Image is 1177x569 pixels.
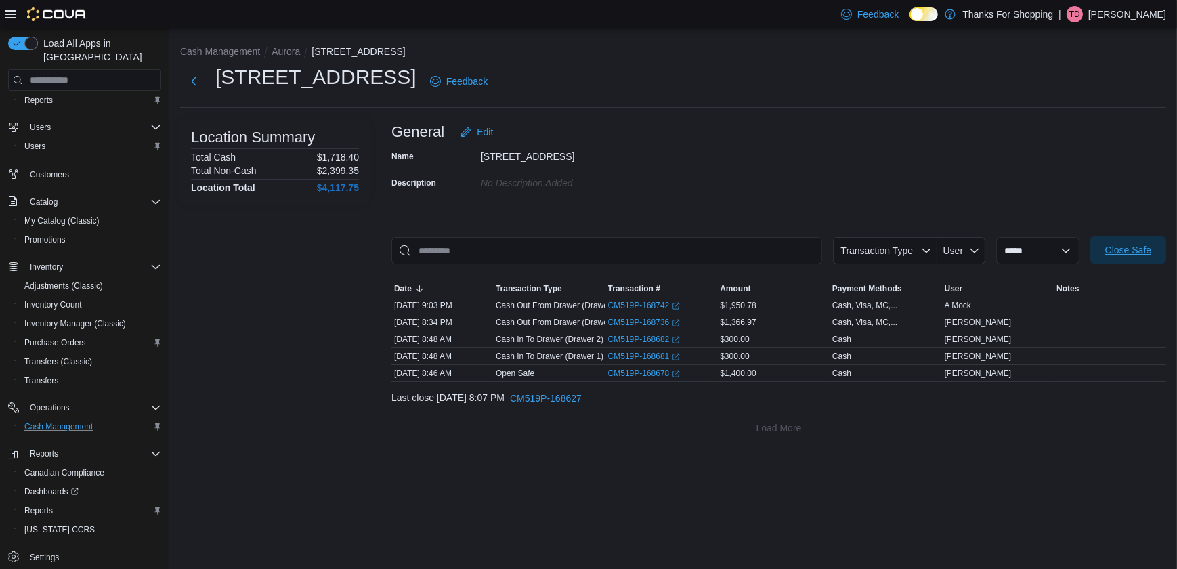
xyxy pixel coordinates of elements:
span: $1,950.78 [720,300,756,311]
span: Settings [30,552,59,563]
span: Catalog [30,196,58,207]
a: Users [19,138,51,154]
span: Promotions [24,234,66,245]
span: Reports [19,503,161,519]
div: Cash, Visa, MC,... [832,317,897,328]
img: Cova [27,7,87,21]
div: [STREET_ADDRESS] [481,146,662,162]
button: Operations [24,400,75,416]
h4: $4,117.75 [317,182,359,193]
button: Operations [3,398,167,417]
label: Description [391,177,436,188]
a: Transfers (Classic) [19,354,98,370]
div: [DATE] 8:46 AM [391,365,493,381]
span: $1,400.00 [720,368,756,379]
button: Edit [455,119,498,146]
button: Catalog [24,194,63,210]
div: [DATE] 8:34 PM [391,314,493,331]
span: Purchase Orders [24,337,86,348]
span: [PERSON_NAME] [945,368,1012,379]
span: Inventory [24,259,161,275]
span: Load More [756,421,802,435]
button: Catalog [3,192,167,211]
svg: External link [672,302,680,310]
span: Load All Apps in [GEOGRAPHIC_DATA] [38,37,161,64]
span: [PERSON_NAME] [945,334,1012,345]
div: Last close [DATE] 8:07 PM [391,385,1166,412]
span: My Catalog (Classic) [19,213,161,229]
span: Operations [24,400,161,416]
span: Reports [19,92,161,108]
svg: External link [672,336,680,344]
label: Name [391,151,414,162]
a: Purchase Orders [19,335,91,351]
a: CM519P-168736External link [608,317,681,328]
a: Adjustments (Classic) [19,278,108,294]
button: Close Safe [1090,236,1166,264]
button: Amount [717,280,830,297]
a: CM519P-168742External link [608,300,681,311]
h6: Total Cash [191,152,236,163]
input: Dark Mode [909,7,938,22]
span: Customers [24,165,161,182]
span: Inventory Manager (Classic) [19,316,161,332]
button: Aurora [272,46,300,57]
svg: External link [672,353,680,361]
span: [PERSON_NAME] [945,317,1012,328]
p: Thanks For Shopping [962,6,1053,22]
button: Promotions [14,230,167,249]
span: Reports [24,505,53,516]
span: $300.00 [720,334,749,345]
span: Users [19,138,161,154]
a: Settings [24,549,64,566]
span: Inventory Count [19,297,161,313]
span: Adjustments (Classic) [19,278,161,294]
a: CM519P-168682External link [608,334,681,345]
span: Users [24,119,161,135]
span: A Mock [945,300,971,311]
a: CM519P-168678External link [608,368,681,379]
div: Cash [832,368,851,379]
span: Dashboards [19,484,161,500]
a: Feedback [425,68,493,95]
span: Feedback [446,75,488,88]
button: Transaction # [605,280,718,297]
span: Transfers (Classic) [24,356,92,367]
span: Reports [30,448,58,459]
button: Notes [1054,280,1166,297]
button: Purchase Orders [14,333,167,352]
h4: Location Total [191,182,255,193]
button: Next [180,68,207,95]
span: CM519P-168627 [510,392,582,405]
a: Feedback [836,1,904,28]
a: Reports [19,92,58,108]
a: Reports [19,503,58,519]
span: Washington CCRS [19,522,161,538]
p: | [1058,6,1061,22]
button: Adjustments (Classic) [14,276,167,295]
button: My Catalog (Classic) [14,211,167,230]
a: Dashboards [19,484,84,500]
button: User [942,280,1054,297]
button: Transaction Type [833,237,937,264]
span: TD [1069,6,1080,22]
h3: General [391,124,444,140]
div: Cash, Visa, MC,... [832,300,897,311]
span: My Catalog (Classic) [24,215,100,226]
div: No Description added [481,172,662,188]
span: [PERSON_NAME] [945,351,1012,362]
span: Close Safe [1105,243,1151,257]
span: Payment Methods [832,283,902,294]
span: Notes [1056,283,1079,294]
button: [US_STATE] CCRS [14,520,167,539]
h3: Location Summary [191,129,315,146]
a: Transfers [19,373,64,389]
h6: Total Non-Cash [191,165,257,176]
div: Cash [832,351,851,362]
div: Cash [832,334,851,345]
button: Reports [14,91,167,110]
span: Catalog [24,194,161,210]
span: Dashboards [24,486,79,497]
span: Date [394,283,412,294]
span: Customers [30,169,69,180]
